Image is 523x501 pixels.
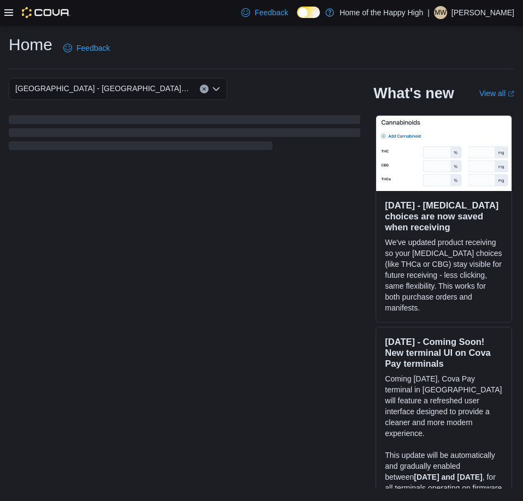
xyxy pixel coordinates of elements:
div: Matthew Willison [434,6,447,19]
a: Feedback [237,2,292,23]
input: Dark Mode [297,7,320,18]
span: Feedback [76,43,110,53]
img: Cova [22,7,70,18]
h3: [DATE] - Coming Soon! New terminal UI on Cova Pay terminals [385,336,503,369]
p: Home of the Happy High [340,6,423,19]
span: Loading [9,117,360,152]
button: Clear input [200,85,209,93]
p: Coming [DATE], Cova Pay terminal in [GEOGRAPHIC_DATA] will feature a refreshed user interface des... [385,373,503,439]
p: | [427,6,430,19]
h3: [DATE] - [MEDICAL_DATA] choices are now saved when receiving [385,200,503,232]
p: We've updated product receiving so your [MEDICAL_DATA] choices (like THCa or CBG) stay visible fo... [385,237,503,313]
span: [GEOGRAPHIC_DATA] - [GEOGRAPHIC_DATA] - Fire & Flower [15,82,189,95]
span: Feedback [254,7,288,18]
p: [PERSON_NAME] [451,6,514,19]
span: Dark Mode [297,18,298,19]
strong: [DATE] and [DATE] [414,473,482,481]
span: MW [435,6,446,19]
a: Feedback [59,37,114,59]
button: Open list of options [212,85,221,93]
a: View allExternal link [479,89,514,98]
h1: Home [9,34,52,56]
h2: What's new [373,85,454,102]
svg: External link [508,91,514,97]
